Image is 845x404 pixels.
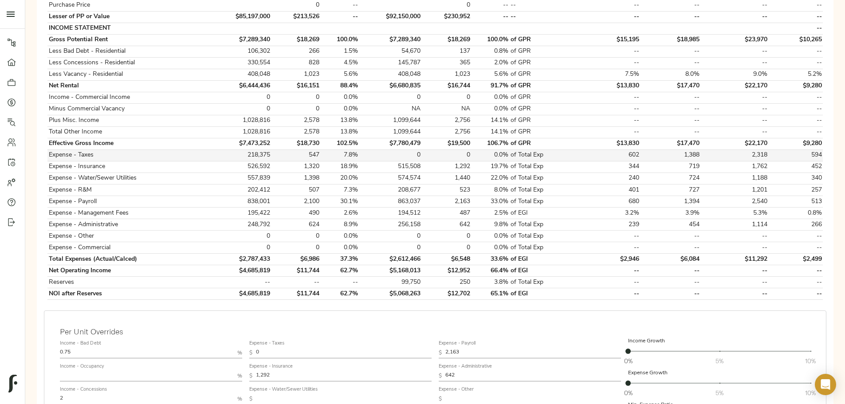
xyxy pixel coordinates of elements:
[641,265,701,277] td: --
[510,208,575,219] td: of EGI
[321,103,359,115] td: 0.0%
[768,242,823,254] td: --
[422,173,471,184] td: 1,440
[321,173,359,184] td: 20.0%
[575,173,640,184] td: 240
[471,196,510,208] td: 33.0%
[321,196,359,208] td: 30.1%
[768,23,823,34] td: --
[422,219,471,231] td: 642
[249,341,285,346] label: Expense - Taxes
[641,208,701,219] td: 3.9%
[805,388,816,397] span: 10%
[439,341,476,346] label: Expense - Payroll
[701,138,768,149] td: $22,170
[321,138,359,149] td: 102.5%
[211,242,271,254] td: 0
[271,57,321,69] td: 828
[768,161,823,173] td: 452
[510,161,575,173] td: of Total Exp
[575,219,640,231] td: 239
[575,184,640,196] td: 401
[211,219,271,231] td: 248,792
[321,242,359,254] td: 0.0%
[510,196,575,208] td: of Total Exp
[471,92,510,103] td: 0.0%
[701,161,768,173] td: 1,762
[271,115,321,126] td: 2,578
[47,161,211,173] td: Expense - Insurance
[271,80,321,92] td: $16,151
[575,69,640,80] td: 7.5%
[271,231,321,242] td: 0
[641,254,701,265] td: $6,084
[271,184,321,196] td: 507
[422,69,471,80] td: 1,023
[701,208,768,219] td: 5.3%
[321,231,359,242] td: 0.0%
[359,46,422,57] td: 54,670
[439,388,474,392] label: Expense - Other
[271,46,321,57] td: 266
[641,92,701,103] td: --
[359,80,422,92] td: $6,680,835
[768,80,823,92] td: $9,280
[47,219,211,231] td: Expense - Administrative
[510,11,575,23] td: --
[359,34,422,46] td: $7,289,340
[471,80,510,92] td: 91.7%
[271,277,321,288] td: --
[701,103,768,115] td: --
[575,80,640,92] td: $13,830
[47,196,211,208] td: Expense - Payroll
[510,231,575,242] td: of Total Exp
[422,254,471,265] td: $6,548
[641,138,701,149] td: $17,470
[422,92,471,103] td: 0
[641,11,701,23] td: --
[701,196,768,208] td: 2,540
[701,80,768,92] td: $22,170
[271,92,321,103] td: 0
[768,92,823,103] td: --
[47,115,211,126] td: Plus Misc. Income
[768,173,823,184] td: 340
[701,57,768,69] td: --
[510,265,575,277] td: of EGI
[422,196,471,208] td: 2,163
[211,34,271,46] td: $7,289,340
[47,149,211,161] td: Expense - Taxes
[271,138,321,149] td: $18,730
[211,103,271,115] td: 0
[768,115,823,126] td: --
[510,219,575,231] td: of Total Exp
[422,103,471,115] td: NA
[422,11,471,23] td: $230,952
[768,219,823,231] td: 266
[359,149,422,161] td: 0
[359,184,422,196] td: 208,677
[701,149,768,161] td: 2,318
[701,126,768,138] td: --
[575,138,640,149] td: $13,830
[510,46,575,57] td: of GPR
[471,69,510,80] td: 5.6%
[422,80,471,92] td: $16,744
[321,265,359,277] td: 62.7%
[471,11,510,23] td: --
[641,80,701,92] td: $17,470
[510,69,575,80] td: of GPR
[211,184,271,196] td: 202,412
[701,11,768,23] td: --
[47,46,211,57] td: Less Bad Debt - Residential
[359,57,422,69] td: 145,787
[359,173,422,184] td: 574,574
[359,265,422,277] td: $5,168,013
[211,57,271,69] td: 330,554
[701,184,768,196] td: 1,201
[471,265,510,277] td: 66.4%
[47,265,211,277] td: Net Operating Income
[211,115,271,126] td: 1,028,816
[359,103,422,115] td: NA
[471,103,510,115] td: 0.0%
